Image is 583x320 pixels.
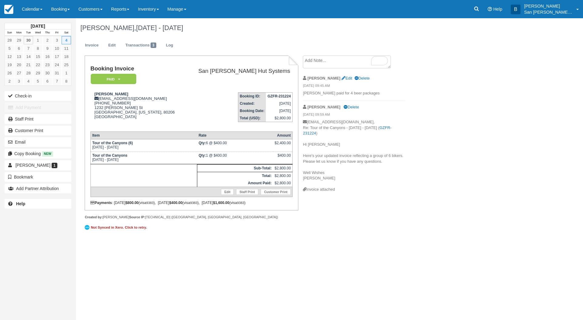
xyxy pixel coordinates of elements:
a: 20 [14,61,24,69]
th: Created: [238,100,266,107]
div: $400.00 [275,153,291,162]
td: $2,800.00 [273,179,293,187]
a: 5 [33,77,42,85]
a: 29 [14,36,24,44]
a: 14 [24,53,33,61]
button: Bookmark [5,172,71,182]
a: Delete [354,76,370,80]
button: Check-in [5,91,71,101]
a: Staff Print [236,189,258,195]
strong: [PERSON_NAME] [307,105,341,109]
strong: [PERSON_NAME] [94,92,128,96]
div: B [511,5,520,14]
th: Amount Paid: [197,179,273,187]
a: Log [161,39,178,51]
a: Transactions3 [121,39,161,51]
span: 1 [52,163,57,168]
em: [DATE] 09:59 AM [303,112,405,119]
a: 8 [33,44,42,53]
th: Sub-Total: [197,164,273,172]
a: 8 [62,77,71,85]
a: 1 [62,69,71,77]
a: Customer Print [5,126,71,135]
a: 24 [52,61,62,69]
a: 12 [5,53,14,61]
strong: $400.00 [169,201,182,205]
span: [PERSON_NAME] [15,163,50,168]
td: [DATE] - [DATE] [90,139,197,151]
td: 1 @ $400.00 [197,151,273,164]
a: 3 [52,36,62,44]
div: [EMAIL_ADDRESS][DOMAIN_NAME] [PHONE_NUMBER] 1232 [PERSON_NAME] St [GEOGRAPHIC_DATA], [US_STATE], ... [90,92,185,127]
a: Edit [221,189,234,195]
a: 25 [62,61,71,69]
a: 22 [33,61,42,69]
small: 9383 [190,201,197,205]
td: [DATE] - [DATE] [90,151,197,164]
a: 30 [24,36,33,44]
button: Copy Booking New [5,149,71,158]
a: 4 [62,36,71,44]
th: Sun [5,29,14,36]
th: Booking Date: [238,107,266,114]
td: $2,800.00 [273,172,293,179]
a: Edit [104,39,120,51]
td: $2,800.00 [266,114,292,122]
a: 30 [43,69,52,77]
a: 29 [33,69,42,77]
th: Wed [33,29,42,36]
strong: $1,600.00 [213,201,229,205]
a: Help [5,199,71,209]
strong: Source IP: [129,215,145,219]
i: Help [488,7,492,11]
a: 3 [14,77,24,85]
p: San [PERSON_NAME] Hut Systems [524,9,573,15]
h1: Booking Invoice [90,66,185,72]
a: 18 [62,53,71,61]
a: 23 [43,61,52,69]
td: [DATE] [266,107,292,114]
a: Customer Print [261,189,291,195]
a: Not Synced in Xero. Click to retry. [85,224,148,231]
a: 4 [24,77,33,85]
button: Email [5,137,71,147]
a: 16 [43,53,52,61]
a: 2 [5,77,14,85]
strong: Qty [198,141,206,145]
button: Add Partner Attribution [5,184,71,193]
a: 7 [24,44,33,53]
textarea: To enrich screen reader interactions, please activate Accessibility in Grammarly extension settings [303,56,391,68]
a: 19 [5,61,14,69]
strong: Qty [198,153,206,158]
em: [DATE] 09:45 AM [303,83,405,90]
a: 6 [43,77,52,85]
button: Add Payment [5,103,71,112]
span: Help [493,7,502,12]
th: Tue [24,29,33,36]
p: [PERSON_NAME] [524,3,573,9]
td: $2,800.00 [273,164,293,172]
a: Staff Print [5,114,71,124]
a: 9 [43,44,52,53]
small: 9383 [237,201,244,205]
span: New [42,151,53,156]
th: Thu [43,29,52,36]
a: 31 [52,69,62,77]
th: Mon [14,29,24,36]
div: Invoice attached [303,187,405,192]
span: [DATE] - [DATE] [136,24,183,32]
th: Item [90,131,197,139]
small: 9383 [146,201,154,205]
a: 15 [33,53,42,61]
a: 28 [5,36,14,44]
h1: [PERSON_NAME], [80,24,509,32]
strong: GZFR-231224 [267,94,291,98]
b: Help [16,201,25,206]
th: Rate [197,131,273,139]
h2: San [PERSON_NAME] Hut Systems [187,68,290,74]
a: Paid [90,73,134,85]
a: 21 [24,61,33,69]
p: [PERSON_NAME] paid for 4 beer packages [303,90,405,96]
a: 13 [14,53,24,61]
a: 17 [52,53,62,61]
